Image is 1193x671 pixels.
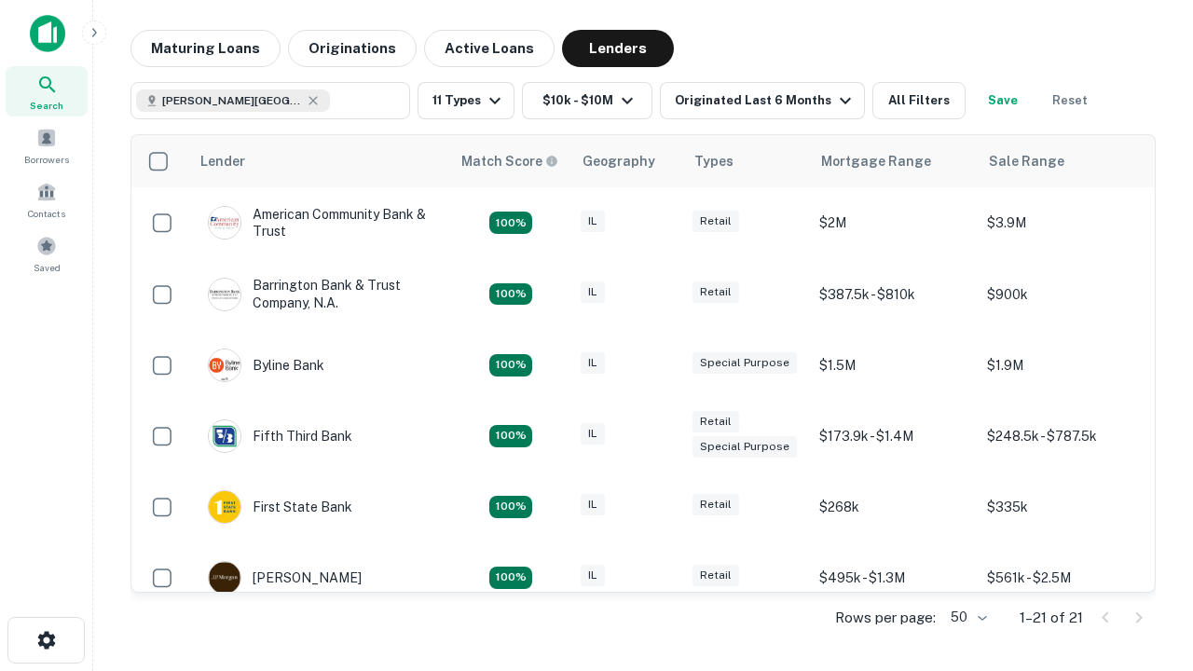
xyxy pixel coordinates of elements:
[694,150,734,172] div: Types
[209,491,240,523] img: picture
[692,211,739,232] div: Retail
[461,151,555,171] h6: Match Score
[660,82,865,119] button: Originated Last 6 Months
[978,472,1145,542] td: $335k
[209,349,240,381] img: picture
[978,401,1145,472] td: $248.5k - $787.5k
[581,352,605,374] div: IL
[209,420,240,452] img: picture
[208,561,362,595] div: [PERSON_NAME]
[581,423,605,445] div: IL
[978,542,1145,613] td: $561k - $2.5M
[6,120,88,171] a: Borrowers
[978,330,1145,401] td: $1.9M
[28,206,65,221] span: Contacts
[162,92,302,109] span: [PERSON_NAME][GEOGRAPHIC_DATA], [GEOGRAPHIC_DATA]
[489,354,532,377] div: Matching Properties: 2, hasApolloMatch: undefined
[6,228,88,279] a: Saved
[562,30,674,67] button: Lenders
[581,494,605,515] div: IL
[418,82,514,119] button: 11 Types
[943,604,990,631] div: 50
[978,135,1145,187] th: Sale Range
[489,567,532,589] div: Matching Properties: 3, hasApolloMatch: undefined
[209,207,240,239] img: picture
[683,135,810,187] th: Types
[489,283,532,306] div: Matching Properties: 3, hasApolloMatch: undefined
[209,562,240,594] img: picture
[810,187,978,258] td: $2M
[810,542,978,613] td: $495k - $1.3M
[208,277,432,310] div: Barrington Bank & Trust Company, N.a.
[424,30,555,67] button: Active Loans
[810,330,978,401] td: $1.5M
[581,281,605,303] div: IL
[1100,462,1193,552] iframe: Chat Widget
[835,607,936,629] p: Rows per page:
[1020,607,1083,629] p: 1–21 of 21
[692,494,739,515] div: Retail
[450,135,571,187] th: Capitalize uses an advanced AI algorithm to match your search with the best lender. The match sco...
[973,82,1033,119] button: Save your search to get updates of matches that match your search criteria.
[692,281,739,303] div: Retail
[978,187,1145,258] td: $3.9M
[810,401,978,472] td: $173.9k - $1.4M
[208,349,324,382] div: Byline Bank
[692,352,797,374] div: Special Purpose
[34,260,61,275] span: Saved
[989,150,1064,172] div: Sale Range
[978,258,1145,329] td: $900k
[583,150,655,172] div: Geography
[6,66,88,116] a: Search
[821,150,931,172] div: Mortgage Range
[24,152,69,167] span: Borrowers
[130,30,281,67] button: Maturing Loans
[461,151,558,171] div: Capitalize uses an advanced AI algorithm to match your search with the best lender. The match sco...
[692,411,739,432] div: Retail
[6,174,88,225] a: Contacts
[208,419,352,453] div: Fifth Third Bank
[489,425,532,447] div: Matching Properties: 2, hasApolloMatch: undefined
[1040,82,1100,119] button: Reset
[189,135,450,187] th: Lender
[581,211,605,232] div: IL
[489,212,532,234] div: Matching Properties: 2, hasApolloMatch: undefined
[489,496,532,518] div: Matching Properties: 2, hasApolloMatch: undefined
[30,15,65,52] img: capitalize-icon.png
[810,135,978,187] th: Mortgage Range
[692,436,797,458] div: Special Purpose
[209,279,240,310] img: picture
[571,135,683,187] th: Geography
[872,82,966,119] button: All Filters
[200,150,245,172] div: Lender
[208,490,352,524] div: First State Bank
[30,98,63,113] span: Search
[810,258,978,329] td: $387.5k - $810k
[675,89,857,112] div: Originated Last 6 Months
[581,565,605,586] div: IL
[208,206,432,240] div: American Community Bank & Trust
[810,472,978,542] td: $268k
[288,30,417,67] button: Originations
[692,565,739,586] div: Retail
[522,82,652,119] button: $10k - $10M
